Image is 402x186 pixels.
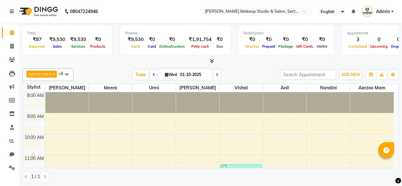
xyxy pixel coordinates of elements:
div: ₹0 [243,36,261,43]
span: Nandini [307,84,350,92]
div: [PERSON_NAME], TK01, 11:30 AM-12:30 PM, Touch-Up [221,165,262,184]
span: Vishal [220,84,263,92]
div: ₹9,530 [68,36,89,43]
button: ADD NEW [340,70,362,79]
b: 08047224946 [70,3,98,20]
div: Redemption [243,31,329,36]
div: ₹9,530 [125,36,146,43]
span: Upcoming [369,44,389,49]
div: 11:00 AM [23,155,45,162]
div: ₹0 [158,36,186,43]
div: 3 [347,36,369,43]
div: ₹0 [89,36,107,43]
span: Due [215,44,225,49]
span: Online/Custom [158,44,186,49]
a: x [52,71,55,76]
span: Urmi [133,84,176,92]
input: 2025-10-01 [178,70,210,79]
span: [PERSON_NAME] [176,84,219,92]
div: ₹0 [146,36,158,43]
div: 10:00 AM [23,134,45,141]
span: Wallet [315,44,329,49]
span: Card [146,44,158,49]
span: 1 / 1 [31,173,40,180]
span: [PERSON_NAME] [45,84,89,92]
span: Petty cash [190,44,211,49]
div: ₹0 [214,36,225,43]
span: Meera [89,84,132,92]
span: +8 [58,71,68,76]
span: Services [70,44,87,49]
div: ₹0 [261,36,277,43]
img: logo [16,3,60,20]
span: Wed [163,72,178,77]
span: aarzoo mam [28,71,52,76]
img: Admin [362,6,373,17]
div: 8:00 AM [26,92,45,99]
div: ₹0 [295,36,315,43]
span: Cash [130,44,142,49]
div: ₹87 [27,36,47,43]
span: Package [277,44,295,49]
div: Total [27,31,107,36]
span: Gift Cards [295,44,315,49]
div: ₹9,530 [47,36,68,43]
input: Search Appointment [280,70,336,79]
span: aarzoo mam [350,84,394,92]
div: 9:00 AM [26,113,45,120]
span: Admin [376,8,390,15]
span: Prepaid [261,44,277,49]
div: ₹0 [315,36,329,43]
div: ₹0 [277,36,295,43]
span: Sales [51,44,64,49]
div: Finance [125,31,225,36]
span: Expenses [27,44,47,49]
div: ₹1,91,754 [186,36,214,43]
div: 0 [369,36,389,43]
div: Stylist [23,84,45,91]
span: Anil [263,84,306,92]
span: ADD NEW [341,72,360,77]
span: Voucher [243,44,261,49]
span: Completed [347,44,369,49]
span: Today [133,70,149,79]
span: Products [89,44,107,49]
